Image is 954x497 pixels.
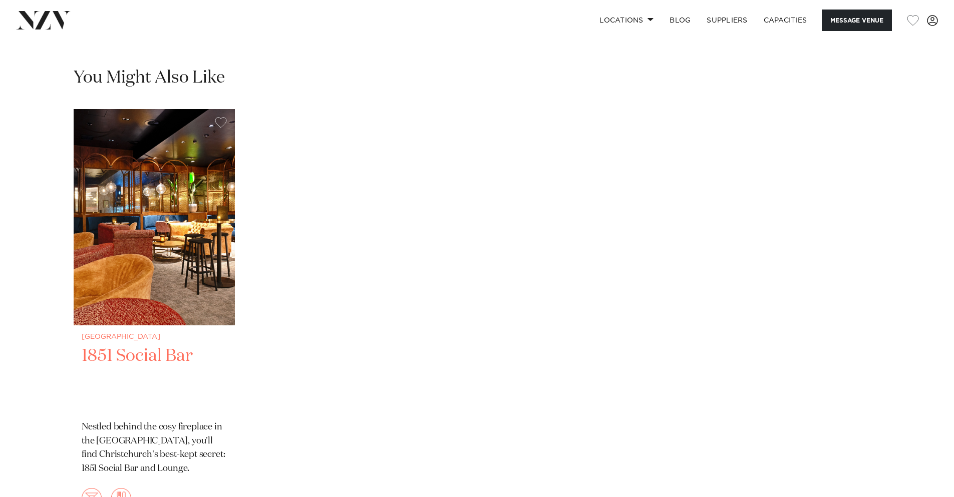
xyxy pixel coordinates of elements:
h2: 1851 Social Bar [82,345,227,412]
img: nzv-logo.png [16,11,71,29]
button: Message Venue [822,10,892,31]
a: SUPPLIERS [699,10,755,31]
a: Capacities [756,10,815,31]
small: [GEOGRAPHIC_DATA] [82,333,227,341]
a: BLOG [662,10,699,31]
h2: You Might Also Like [74,67,225,89]
a: Locations [591,10,662,31]
p: Nestled behind the cosy fireplace in the [GEOGRAPHIC_DATA], you'll find Christchurch's best-kept ... [82,420,227,476]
